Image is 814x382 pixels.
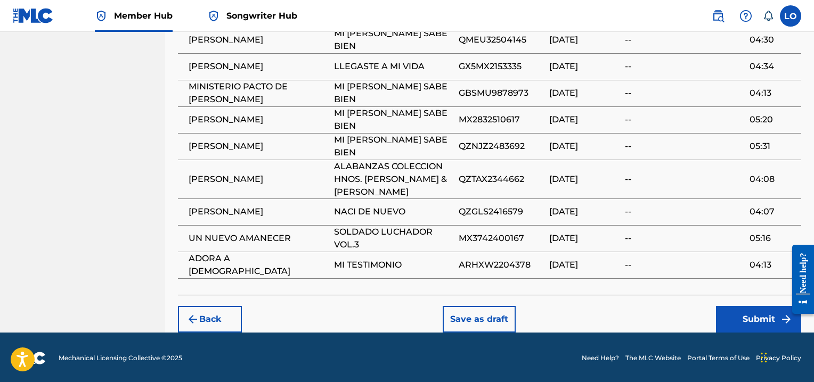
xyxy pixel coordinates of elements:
span: MI [PERSON_NAME] SABE BIEN [334,107,453,132]
span: QMEU32504145 [459,34,544,46]
span: LLEGASTE A MI VIDA [334,60,453,73]
span: -- [625,60,744,73]
span: 05:16 [750,232,796,245]
span: Mechanical Licensing Collective © 2025 [59,353,182,363]
span: NACI DE NUEVO [334,205,453,218]
span: -- [625,173,744,186]
span: 05:20 [750,113,796,126]
span: MINISTERIO PACTO DE [PERSON_NAME] [189,80,329,106]
a: The MLC Website [625,353,681,363]
span: QZNJZ2483692 [459,140,544,153]
span: [DATE] [549,140,620,153]
a: Public Search [707,5,729,27]
span: MI [PERSON_NAME] SABE BIEN [334,27,453,53]
img: Top Rightsholder [207,10,220,22]
span: 04:13 [750,87,796,99]
span: QZTAX2344662 [459,173,544,186]
div: User Menu [780,5,801,27]
span: MI TESTIMONIO [334,259,453,271]
span: [DATE] [549,87,620,99]
span: [DATE] [549,173,620,186]
span: SOLDADO LUCHADOR VOL.3 [334,226,453,251]
span: -- [625,205,744,218]
span: -- [625,259,744,271]
span: [DATE] [549,113,620,126]
div: Widget de chat [758,331,811,382]
button: Back [178,306,242,333]
span: 04:34 [750,60,796,73]
span: 04:08 [750,173,796,186]
span: [DATE] [549,232,620,245]
span: Songwriter Hub [226,10,297,22]
span: -- [625,232,744,245]
iframe: Resource Center [784,237,814,322]
img: help [739,10,752,22]
div: Help [735,5,756,27]
span: [PERSON_NAME] [189,205,329,218]
button: Submit [716,306,801,333]
img: f7272a7cc735f4ea7f67.svg [780,313,793,326]
a: Need Help? [582,353,619,363]
iframe: Chat Widget [758,331,811,382]
div: Notifications [763,11,774,21]
span: ARHXW2204378 [459,259,544,271]
span: -- [625,87,744,99]
span: 04:07 [750,205,796,218]
span: 04:30 [750,34,796,46]
img: 7ee5dd4eb1f8a8e3ef2f.svg [186,313,199,326]
span: ADORA A [DEMOGRAPHIC_DATA] [189,252,329,278]
span: [PERSON_NAME] [189,140,329,153]
button: Save as draft [443,306,516,333]
span: MX3742400167 [459,232,544,245]
div: Arrastrar [761,342,767,373]
span: [PERSON_NAME] [189,173,329,186]
span: [DATE] [549,259,620,271]
span: [PERSON_NAME] [189,34,329,46]
span: [PERSON_NAME] [189,60,329,73]
img: search [712,10,725,22]
span: Member Hub [114,10,173,22]
span: UN NUEVO AMANECER [189,232,329,245]
span: MI [PERSON_NAME] SABE BIEN [334,134,453,159]
span: [DATE] [549,205,620,218]
span: QZGLS2416579 [459,205,544,218]
span: 05:31 [750,140,796,153]
span: GX5MX2153335 [459,60,544,73]
span: MX2832510617 [459,113,544,126]
span: [DATE] [549,60,620,73]
span: 04:13 [750,259,796,271]
span: -- [625,113,744,126]
span: [DATE] [549,34,620,46]
span: MI [PERSON_NAME] SABE BIEN [334,80,453,106]
a: Privacy Policy [756,353,801,363]
span: ALABANZAS COLECCION HNOS. [PERSON_NAME] & [PERSON_NAME] [334,160,453,198]
a: Portal Terms of Use [687,353,750,363]
img: MLC Logo [13,8,54,23]
span: [PERSON_NAME] [189,113,329,126]
span: -- [625,34,744,46]
span: -- [625,140,744,153]
span: GBSMU9878973 [459,87,544,99]
img: Top Rightsholder [95,10,108,22]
